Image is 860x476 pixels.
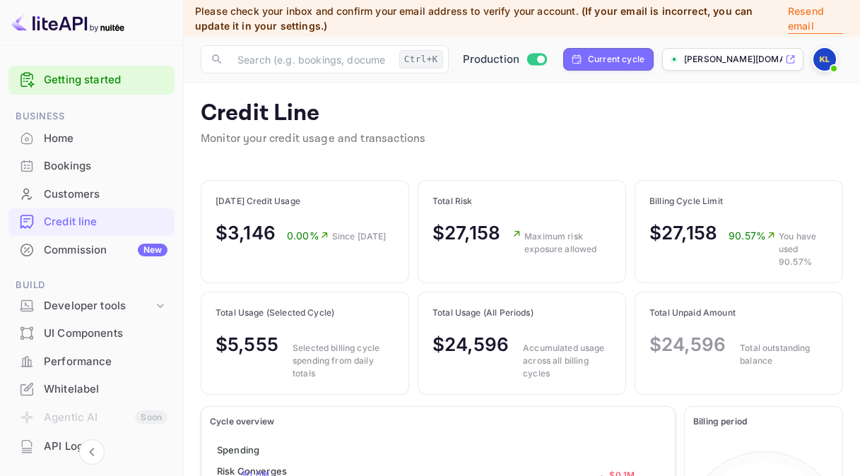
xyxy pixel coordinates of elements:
[649,331,726,358] p: $24,596
[8,208,175,236] div: Credit line
[813,48,836,71] img: ken liu
[8,376,175,402] a: Whitelabel
[201,131,425,148] p: Monitor your credit usage and transactions
[8,294,175,319] div: Developer tools
[399,50,443,69] div: Ctrl+K
[729,228,776,243] p: 90.57%
[8,433,175,460] div: API Logs
[684,53,782,66] p: [PERSON_NAME][DOMAIN_NAME]
[8,181,175,207] a: Customers
[217,444,259,456] span: Spending
[79,439,105,465] button: Collapse navigation
[8,348,175,376] div: Performance
[8,208,175,234] a: Credit line
[8,153,175,180] div: Bookings
[195,5,579,17] span: Please check your inbox and confirm your email address to verify your account.
[779,230,828,268] p: You have used 90.57%
[210,415,666,428] p: Cycle overview
[11,11,124,34] img: LiteAPI logo
[8,376,175,403] div: Whitelabel
[332,230,387,243] p: Since [DATE]
[216,219,276,246] p: $3,146
[8,237,175,263] a: CommissionNew
[138,244,167,256] div: New
[649,307,828,319] p: Total Unpaid Amount
[8,125,175,153] div: Home
[8,278,175,293] span: Build
[44,354,167,370] div: Performance
[524,230,611,256] p: Maximum risk exposure allowed
[44,242,167,258] div: Commission
[8,320,175,347] div: UI Components
[649,219,717,246] p: $27,158
[8,125,175,151] a: Home
[44,298,153,314] div: Developer tools
[8,153,175,179] a: Bookings
[432,195,611,208] p: Total Risk
[44,186,167,203] div: Customers
[8,237,175,264] div: CommissionNew
[44,72,167,88] a: Getting started
[8,181,175,208] div: Customers
[201,100,425,128] p: Credit Line
[693,415,834,428] p: Billing period
[588,53,644,66] div: Current cycle
[287,228,329,243] p: 0.00%
[463,52,520,68] span: Production
[457,52,553,68] div: Switch to Sandbox mode
[44,381,167,398] div: Whitelabel
[44,158,167,174] div: Bookings
[8,348,175,374] a: Performance
[8,109,175,124] span: Business
[432,307,611,319] p: Total Usage (All Periods)
[740,342,828,367] p: Total outstanding balance
[8,320,175,346] a: UI Components
[44,214,167,230] div: Credit line
[432,331,509,358] p: $24,596
[649,195,828,208] p: Billing Cycle Limit
[788,4,843,34] p: Resend email
[44,326,167,342] div: UI Components
[216,331,278,358] p: $5,555
[293,342,394,380] p: Selected billing cycle spending from daily totals
[216,307,394,319] p: Total Usage (Selected Cycle)
[8,66,175,95] div: Getting started
[44,131,167,147] div: Home
[523,342,611,380] p: Accumulated usage across all billing cycles
[44,439,167,455] div: API Logs
[8,433,175,459] a: API Logs
[229,45,394,73] input: Search (e.g. bookings, documentation)
[216,195,386,208] p: [DATE] Credit Usage
[432,219,500,246] p: $27,158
